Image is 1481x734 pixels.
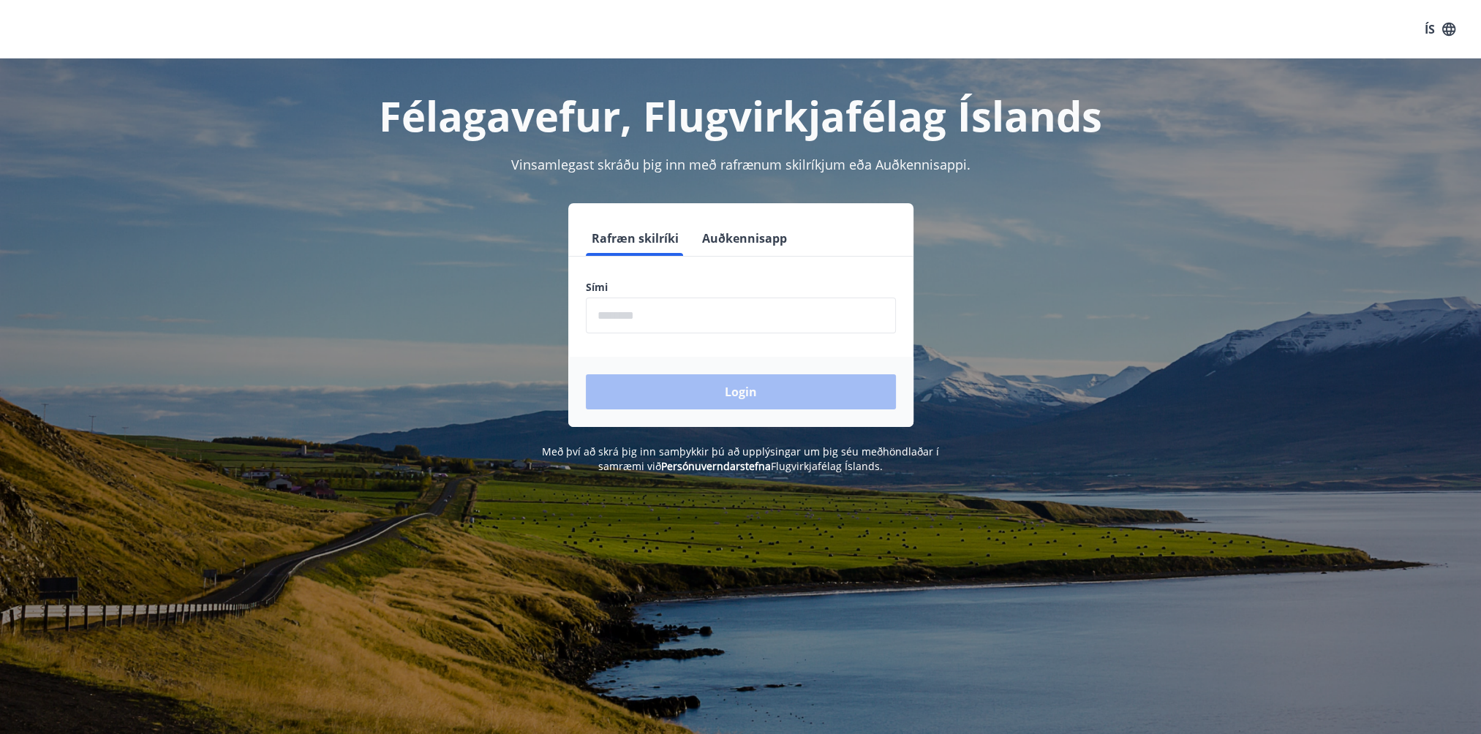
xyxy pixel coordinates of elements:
[586,221,685,256] button: Rafræn skilríki
[586,280,896,295] label: Sími
[1417,16,1463,42] button: ÍS
[542,444,939,473] span: Með því að skrá þig inn samþykkir þú að upplýsingar um þig séu meðhöndlaðar í samræmi við Flugvir...
[661,459,771,473] a: Persónuverndarstefna
[232,88,1250,143] h1: Félagavefur, Flugvirkjafélag Íslands
[511,156,971,173] span: Vinsamlegast skráðu þig inn með rafrænum skilríkjum eða Auðkennisappi.
[696,221,793,256] button: Auðkennisapp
